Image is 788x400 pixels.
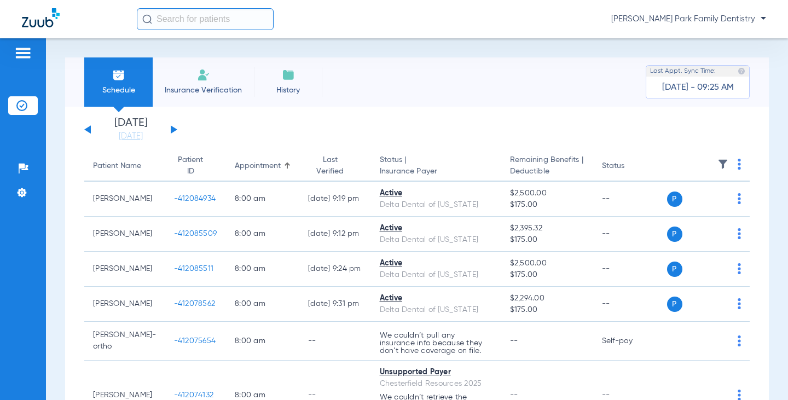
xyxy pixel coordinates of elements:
[510,234,584,246] span: $175.00
[380,223,493,234] div: Active
[662,82,734,93] span: [DATE] - 09:25 AM
[226,252,299,287] td: 8:00 AM
[299,322,371,361] td: --
[738,263,741,274] img: group-dot-blue.svg
[650,66,716,77] span: Last Appt. Sync Time:
[593,252,667,287] td: --
[510,188,584,199] span: $2,500.00
[717,159,728,170] img: filter.svg
[593,287,667,322] td: --
[174,337,216,345] span: -412075654
[308,154,352,177] div: Last Verified
[235,160,281,172] div: Appointment
[510,269,584,281] span: $175.00
[22,8,60,27] img: Zuub Logo
[14,47,32,60] img: hamburger-icon
[174,300,216,308] span: -412078562
[510,304,584,316] span: $175.00
[380,199,493,211] div: Delta Dental of [US_STATE]
[510,199,584,211] span: $175.00
[738,228,741,239] img: group-dot-blue.svg
[510,223,584,234] span: $2,395.32
[112,68,125,82] img: Schedule
[380,293,493,304] div: Active
[380,332,493,355] p: We couldn’t pull any insurance info because they don’t have coverage on file.
[282,68,295,82] img: History
[93,160,157,172] div: Patient Name
[738,193,741,204] img: group-dot-blue.svg
[510,293,584,304] span: $2,294.00
[308,154,362,177] div: Last Verified
[84,287,165,322] td: [PERSON_NAME]
[510,337,518,345] span: --
[299,217,371,252] td: [DATE] 9:12 PM
[84,217,165,252] td: [PERSON_NAME]
[738,159,741,170] img: group-dot-blue.svg
[593,151,667,182] th: Status
[226,217,299,252] td: 8:00 AM
[510,166,584,177] span: Deductible
[667,227,682,242] span: P
[380,367,493,378] div: Unsupported Payer
[501,151,593,182] th: Remaining Benefits |
[738,335,741,346] img: group-dot-blue.svg
[226,322,299,361] td: 8:00 AM
[262,85,314,96] span: History
[593,182,667,217] td: --
[226,287,299,322] td: 8:00 AM
[380,304,493,316] div: Delta Dental of [US_STATE]
[226,182,299,217] td: 8:00 AM
[299,182,371,217] td: [DATE] 9:19 PM
[593,322,667,361] td: Self-pay
[84,182,165,217] td: [PERSON_NAME]
[98,131,164,142] a: [DATE]
[174,195,216,202] span: -412084934
[174,230,217,237] span: -412085509
[137,8,274,30] input: Search for patients
[380,166,493,177] span: Insurance Payer
[593,217,667,252] td: --
[174,391,214,399] span: -412074132
[142,14,152,24] img: Search Icon
[510,258,584,269] span: $2,500.00
[92,85,144,96] span: Schedule
[380,234,493,246] div: Delta Dental of [US_STATE]
[738,298,741,309] img: group-dot-blue.svg
[371,151,501,182] th: Status |
[174,265,214,273] span: -412085511
[235,160,291,172] div: Appointment
[380,258,493,269] div: Active
[380,378,493,390] div: Chesterfield Resources 2025
[174,154,208,177] div: Patient ID
[299,287,371,322] td: [DATE] 9:31 PM
[667,297,682,312] span: P
[667,192,682,207] span: P
[667,262,682,277] span: P
[738,67,745,75] img: last sync help info
[174,154,218,177] div: Patient ID
[98,118,164,142] li: [DATE]
[197,68,210,82] img: Manual Insurance Verification
[299,252,371,287] td: [DATE] 9:24 PM
[84,322,165,361] td: [PERSON_NAME]-ortho
[93,160,141,172] div: Patient Name
[380,188,493,199] div: Active
[161,85,246,96] span: Insurance Verification
[84,252,165,287] td: [PERSON_NAME]
[380,269,493,281] div: Delta Dental of [US_STATE]
[510,391,518,399] span: --
[611,14,766,25] span: [PERSON_NAME] Park Family Dentistry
